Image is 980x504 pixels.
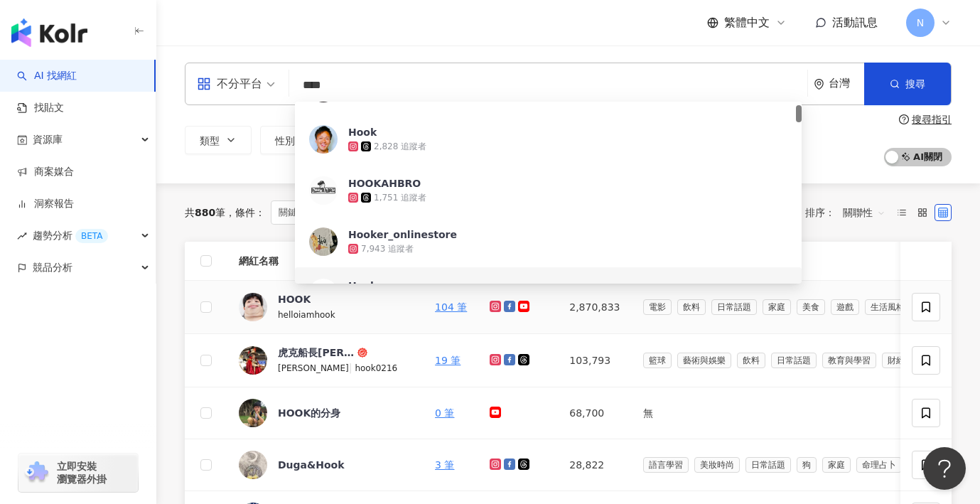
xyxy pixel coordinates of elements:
div: 不分平台 [197,73,262,95]
span: 日常話題 [745,457,791,473]
span: [PERSON_NAME] [278,363,349,373]
span: 教育與學習 [822,353,876,368]
td: 28,822 [558,439,631,491]
div: BETA [75,229,108,243]
div: 共 筆 [185,207,225,218]
span: 美食 [797,299,825,315]
div: 台灣 [829,77,864,90]
span: 飲料 [737,353,765,368]
div: Hooker_onlinestore [348,227,457,242]
span: 類型 [200,135,220,146]
span: 日常話題 [771,353,817,368]
span: 搜尋 [905,78,925,90]
a: KOL AvatarDuga&Hook [239,451,412,479]
img: chrome extension [23,461,50,484]
a: 0 筆 [435,407,454,419]
img: KOL Avatar [239,451,267,479]
span: 生活風格 [865,299,910,315]
a: KOL AvatarHOOKhelloiamhook [239,292,412,322]
span: 狗 [797,457,817,473]
span: 語言學習 [643,457,689,473]
button: 搜尋 [864,63,951,105]
span: 資源庫 [33,124,63,156]
div: 2,828 追蹤者 [374,141,426,153]
div: HOOK的分身 [278,406,340,420]
div: Hook [348,125,377,139]
span: 880 [195,207,215,218]
a: 3 筆 [435,459,454,471]
span: 競品分析 [33,252,72,284]
span: 飲料 [677,299,706,315]
div: 搜尋指引 [912,114,952,125]
a: KOL AvatarHOOK的分身 [239,399,412,427]
span: 立即安裝 瀏覽器外掛 [57,460,107,486]
div: Duga&Hook [278,458,345,472]
span: 籃球 [643,353,672,368]
img: KOL Avatar [239,346,267,375]
span: 財經 [882,353,910,368]
span: 美妝時尚 [694,457,740,473]
img: KOL Avatar [309,227,338,256]
a: 找貼文 [17,101,64,115]
img: KOL Avatar [309,125,338,154]
td: 2,870,833 [558,281,631,334]
span: 命理占卜 [856,457,902,473]
img: KOL Avatar [239,399,267,427]
span: 條件 ： [225,207,265,218]
td: 68,700 [558,387,631,439]
span: question-circle [899,114,909,124]
span: 關鍵字：Hook [271,200,361,225]
button: 性別 [260,126,327,154]
div: HOOK [278,292,311,306]
iframe: Help Scout Beacon - Open [923,447,966,490]
span: | [349,362,355,373]
a: searchAI 找網紅 [17,69,77,83]
span: 電影 [643,299,672,315]
img: KOL Avatar [309,176,338,205]
a: 104 筆 [435,301,467,313]
span: 日常話題 [711,299,757,315]
span: 性別 [275,135,295,146]
span: helloiamhook [278,310,335,320]
th: 網紅名稱 [227,242,424,281]
span: 家庭 [763,299,791,315]
span: 藝術與娛樂 [677,353,731,368]
td: 103,793 [558,334,631,387]
img: KOL Avatar [309,279,338,307]
a: chrome extension立即安裝 瀏覽器外掛 [18,454,138,492]
span: environment [814,79,824,90]
div: HOOKAHBRO [348,176,421,191]
div: 7,943 追蹤者 [361,243,414,255]
div: 虎克船長[PERSON_NAME] [278,345,355,360]
span: appstore [197,77,211,91]
span: 家庭 [822,457,851,473]
a: KOL Avatar虎克船長[PERSON_NAME][PERSON_NAME]|hook0216 [239,345,412,375]
button: 類型 [185,126,252,154]
a: 商案媒合 [17,165,74,179]
span: 活動訊息 [832,16,878,29]
img: logo [11,18,87,47]
span: rise [17,231,27,241]
div: 1,751 追蹤者 [374,192,426,204]
span: hook0216 [355,363,397,373]
span: 關聯性 [843,201,885,224]
a: 洞察報告 [17,197,74,211]
a: 19 筆 [435,355,461,366]
span: N [917,15,924,31]
span: 遊戲 [831,299,859,315]
div: Hook [348,279,377,293]
img: KOL Avatar [239,293,267,321]
div: 排序： [805,201,893,224]
span: 趨勢分析 [33,220,108,252]
span: 繁體中文 [724,15,770,31]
